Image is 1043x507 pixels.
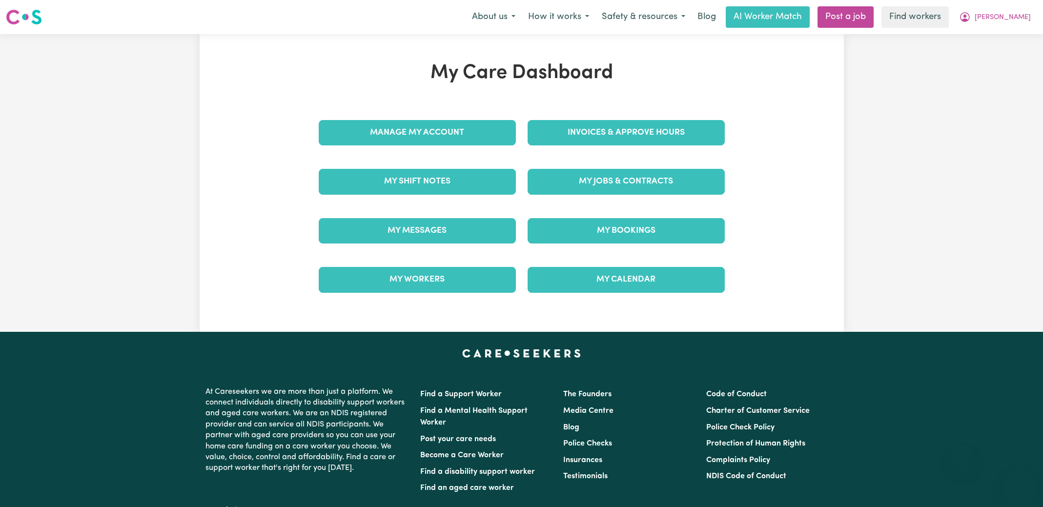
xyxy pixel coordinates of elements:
[6,6,42,28] a: Careseekers logo
[706,390,767,398] a: Code of Conduct
[706,440,805,447] a: Protection of Human Rights
[563,456,602,464] a: Insurances
[420,484,514,492] a: Find an aged care worker
[528,120,725,145] a: Invoices & Approve Hours
[6,8,42,26] img: Careseekers logo
[706,456,770,464] a: Complaints Policy
[881,6,949,28] a: Find workers
[528,267,725,292] a: My Calendar
[420,435,496,443] a: Post your care needs
[420,451,504,459] a: Become a Care Worker
[692,6,722,28] a: Blog
[595,7,692,27] button: Safety & resources
[975,12,1031,23] span: [PERSON_NAME]
[522,7,595,27] button: How it works
[420,468,535,476] a: Find a disability support worker
[563,440,612,447] a: Police Checks
[818,6,874,28] a: Post a job
[563,472,608,480] a: Testimonials
[706,424,775,431] a: Police Check Policy
[420,407,528,426] a: Find a Mental Health Support Worker
[563,390,612,398] a: The Founders
[420,390,502,398] a: Find a Support Worker
[726,6,810,28] a: AI Worker Match
[528,218,725,243] a: My Bookings
[205,383,409,478] p: At Careseekers we are more than just a platform. We connect individuals directly to disability su...
[319,169,516,194] a: My Shift Notes
[706,472,786,480] a: NDIS Code of Conduct
[952,445,971,464] iframe: Close message
[466,7,522,27] button: About us
[319,120,516,145] a: Manage My Account
[563,407,614,415] a: Media Centre
[528,169,725,194] a: My Jobs & Contracts
[563,424,579,431] a: Blog
[706,407,810,415] a: Charter of Customer Service
[319,267,516,292] a: My Workers
[953,7,1037,27] button: My Account
[319,218,516,243] a: My Messages
[462,349,581,357] a: Careseekers home page
[1004,468,1035,499] iframe: Button to launch messaging window
[313,61,731,85] h1: My Care Dashboard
